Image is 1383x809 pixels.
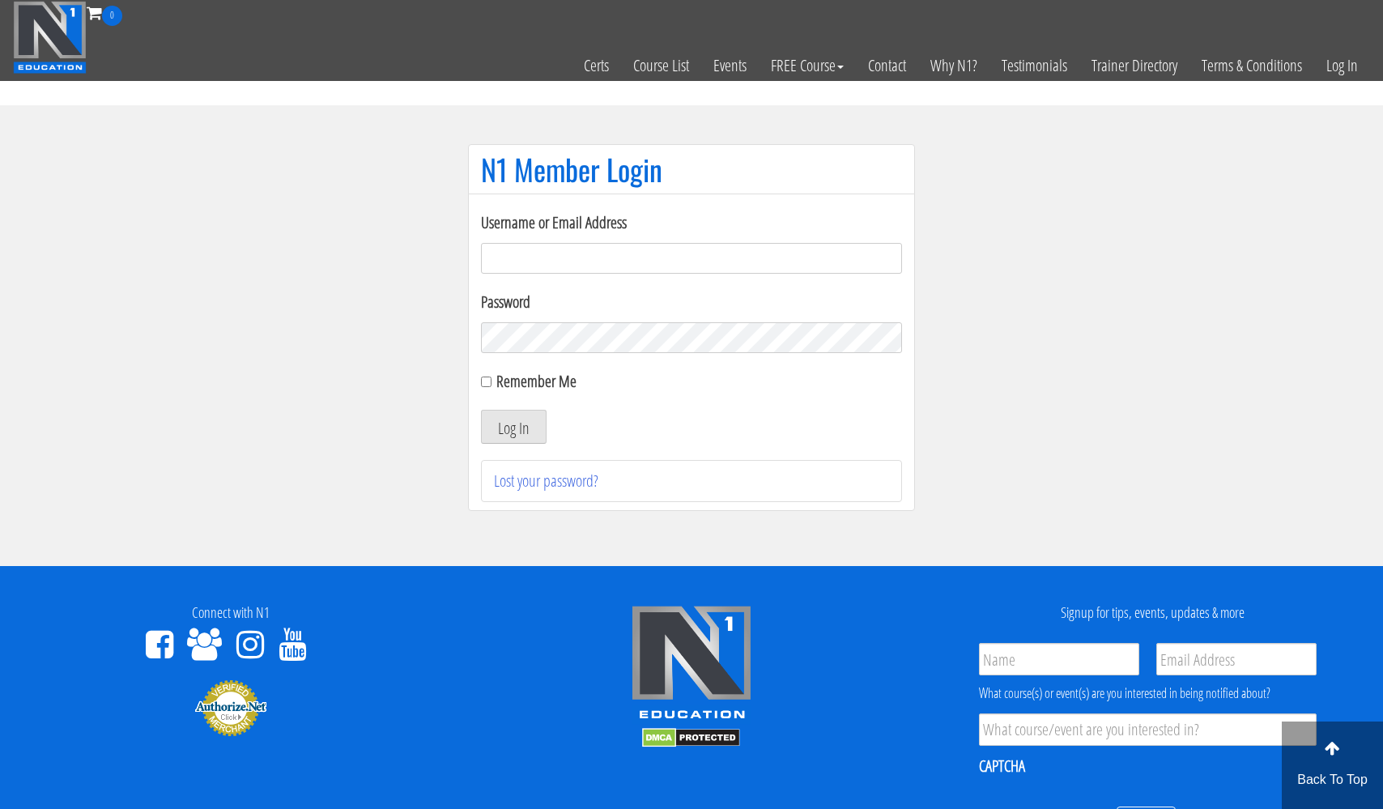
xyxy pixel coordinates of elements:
label: Username or Email Address [481,211,902,235]
a: Certs [572,26,621,105]
button: Log In [481,410,547,444]
a: FREE Course [759,26,856,105]
a: Log In [1314,26,1370,105]
a: Contact [856,26,918,105]
label: Remember Me [496,370,577,392]
input: Email Address [1156,643,1317,675]
img: Authorize.Net Merchant - Click to Verify [194,679,267,737]
img: n1-education [13,1,87,74]
label: Password [481,290,902,314]
div: What course(s) or event(s) are you interested in being notified about? [979,683,1317,703]
a: Testimonials [989,26,1079,105]
img: DMCA.com Protection Status [642,728,740,747]
label: CAPTCHA [979,756,1025,777]
img: n1-edu-logo [631,605,752,725]
input: Name [979,643,1139,675]
a: Trainer Directory [1079,26,1189,105]
span: 0 [102,6,122,26]
h4: Signup for tips, events, updates & more [934,605,1371,621]
a: 0 [87,2,122,23]
a: Terms & Conditions [1189,26,1314,105]
p: Back To Top [1282,770,1383,790]
h1: N1 Member Login [481,153,902,185]
a: Why N1? [918,26,989,105]
a: Events [701,26,759,105]
input: What course/event are you interested in? [979,713,1317,746]
h4: Connect with N1 [12,605,449,621]
a: Lost your password? [494,470,598,492]
a: Course List [621,26,701,105]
